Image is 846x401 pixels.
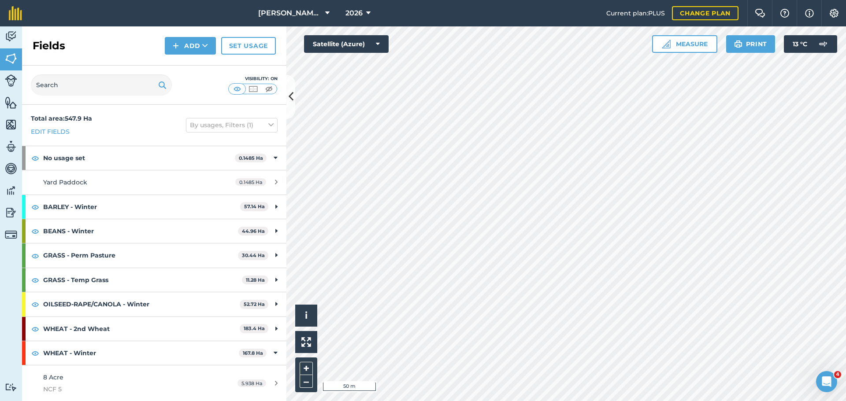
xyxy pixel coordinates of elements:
strong: GRASS - Temp Grass [43,268,242,292]
button: Measure [652,35,717,53]
a: Edit fields [31,127,70,136]
a: 8 AcreNCF 55.938 Ha [22,365,286,401]
button: Add [165,37,216,55]
span: i [305,310,308,321]
iframe: Intercom live chat [816,371,837,392]
strong: WHEAT - 2nd Wheat [43,317,240,341]
img: A question mark icon [779,9,790,18]
img: Two speech bubbles overlapping with the left bubble in the forefront [755,9,765,18]
span: 8 Acre [43,373,63,381]
img: svg+xml;base64,PHN2ZyB4bWxucz0iaHR0cDovL3d3dy53My5vcmcvMjAwMC9zdmciIHdpZHRoPSIxOCIgaGVpZ2h0PSIyNC... [31,250,39,261]
button: + [300,362,313,375]
img: svg+xml;base64,PD94bWwgdmVyc2lvbj0iMS4wIiBlbmNvZGluZz0idXRmLTgiPz4KPCEtLSBHZW5lcmF0b3I6IEFkb2JlIE... [814,35,832,53]
img: svg+xml;base64,PHN2ZyB4bWxucz0iaHR0cDovL3d3dy53My5vcmcvMjAwMC9zdmciIHdpZHRoPSIxOSIgaGVpZ2h0PSIyNC... [734,39,742,49]
strong: 183.4 Ha [244,325,265,331]
img: Four arrows, one pointing top left, one top right, one bottom right and the last bottom left [301,337,311,347]
img: svg+xml;base64,PHN2ZyB4bWxucz0iaHR0cDovL3d3dy53My5vcmcvMjAwMC9zdmciIHdpZHRoPSIxNCIgaGVpZ2h0PSIyNC... [173,40,179,51]
button: Print [726,35,775,53]
button: Satellite (Azure) [304,35,389,53]
strong: BARLEY - Winter [43,195,240,219]
img: svg+xml;base64,PD94bWwgdmVyc2lvbj0iMS4wIiBlbmNvZGluZz0idXRmLTgiPz4KPCEtLSBHZW5lcmF0b3I6IEFkb2JlIE... [5,383,17,391]
img: svg+xml;base64,PD94bWwgdmVyc2lvbj0iMS4wIiBlbmNvZGluZz0idXRmLTgiPz4KPCEtLSBHZW5lcmF0b3I6IEFkb2JlIE... [5,162,17,175]
div: OILSEED-RAPE/CANOLA - Winter52.72 Ha [22,292,286,316]
h2: Fields [33,39,65,53]
button: 13 °C [784,35,837,53]
strong: 0.1485 Ha [239,155,263,161]
img: Ruler icon [662,40,671,48]
img: svg+xml;base64,PHN2ZyB4bWxucz0iaHR0cDovL3d3dy53My5vcmcvMjAwMC9zdmciIHdpZHRoPSI1MCIgaGVpZ2h0PSI0MC... [248,85,259,93]
strong: 44.96 Ha [242,228,265,234]
img: svg+xml;base64,PHN2ZyB4bWxucz0iaHR0cDovL3d3dy53My5vcmcvMjAwMC9zdmciIHdpZHRoPSI1MCIgaGVpZ2h0PSI0MC... [263,85,275,93]
a: Yard Paddock0.1485 Ha [22,170,286,194]
input: Search [31,74,172,96]
strong: 57.14 Ha [244,203,265,210]
a: Set usage [221,37,276,55]
span: [PERSON_NAME][GEOGRAPHIC_DATA] [258,8,322,18]
img: svg+xml;base64,PD94bWwgdmVyc2lvbj0iMS4wIiBlbmNvZGluZz0idXRmLTgiPz4KPCEtLSBHZW5lcmF0b3I6IEFkb2JlIE... [5,206,17,219]
button: By usages, Filters (1) [186,118,278,132]
strong: 30.44 Ha [242,252,265,258]
span: Current plan : PLUS [606,8,665,18]
span: 0.1485 Ha [235,178,266,186]
span: 4 [834,371,841,378]
img: svg+xml;base64,PHN2ZyB4bWxucz0iaHR0cDovL3d3dy53My5vcmcvMjAwMC9zdmciIHdpZHRoPSI1NiIgaGVpZ2h0PSI2MC... [5,52,17,65]
span: NCF 5 [43,384,209,394]
div: Visibility: On [228,75,278,82]
a: Change plan [672,6,738,20]
strong: BEANS - Winter [43,219,238,243]
button: – [300,375,313,388]
span: Yard Paddock [43,178,87,186]
img: svg+xml;base64,PHN2ZyB4bWxucz0iaHR0cDovL3d3dy53My5vcmcvMjAwMC9zdmciIHdpZHRoPSIxNyIgaGVpZ2h0PSIxNy... [805,8,814,18]
img: svg+xml;base64,PHN2ZyB4bWxucz0iaHR0cDovL3d3dy53My5vcmcvMjAwMC9zdmciIHdpZHRoPSI1MCIgaGVpZ2h0PSI0MC... [232,85,243,93]
span: 2026 [345,8,363,18]
img: svg+xml;base64,PD94bWwgdmVyc2lvbj0iMS4wIiBlbmNvZGluZz0idXRmLTgiPz4KPCEtLSBHZW5lcmF0b3I6IEFkb2JlIE... [5,184,17,197]
div: GRASS - Temp Grass11.28 Ha [22,268,286,292]
img: A cog icon [829,9,839,18]
strong: 11.28 Ha [246,277,265,283]
div: BARLEY - Winter57.14 Ha [22,195,286,219]
img: svg+xml;base64,PHN2ZyB4bWxucz0iaHR0cDovL3d3dy53My5vcmcvMjAwMC9zdmciIHdpZHRoPSIxOCIgaGVpZ2h0PSIyNC... [31,202,39,212]
div: GRASS - Perm Pasture30.44 Ha [22,243,286,267]
strong: 52.72 Ha [244,301,265,307]
div: WHEAT - Winter167.8 Ha [22,341,286,365]
img: svg+xml;base64,PHN2ZyB4bWxucz0iaHR0cDovL3d3dy53My5vcmcvMjAwMC9zdmciIHdpZHRoPSIxOCIgaGVpZ2h0PSIyNC... [31,299,39,309]
img: svg+xml;base64,PHN2ZyB4bWxucz0iaHR0cDovL3d3dy53My5vcmcvMjAwMC9zdmciIHdpZHRoPSI1NiIgaGVpZ2h0PSI2MC... [5,118,17,131]
strong: 167.8 Ha [243,350,263,356]
img: svg+xml;base64,PHN2ZyB4bWxucz0iaHR0cDovL3d3dy53My5vcmcvMjAwMC9zdmciIHdpZHRoPSI1NiIgaGVpZ2h0PSI2MC... [5,96,17,109]
img: svg+xml;base64,PD94bWwgdmVyc2lvbj0iMS4wIiBlbmNvZGluZz0idXRmLTgiPz4KPCEtLSBHZW5lcmF0b3I6IEFkb2JlIE... [5,30,17,43]
img: svg+xml;base64,PHN2ZyB4bWxucz0iaHR0cDovL3d3dy53My5vcmcvMjAwMC9zdmciIHdpZHRoPSIxOCIgaGVpZ2h0PSIyNC... [31,324,39,334]
img: svg+xml;base64,PD94bWwgdmVyc2lvbj0iMS4wIiBlbmNvZGluZz0idXRmLTgiPz4KPCEtLSBHZW5lcmF0b3I6IEFkb2JlIE... [5,228,17,241]
img: fieldmargin Logo [9,6,22,20]
img: svg+xml;base64,PD94bWwgdmVyc2lvbj0iMS4wIiBlbmNvZGluZz0idXRmLTgiPz4KPCEtLSBHZW5lcmF0b3I6IEFkb2JlIE... [5,140,17,153]
strong: No usage set [43,146,235,170]
div: No usage set0.1485 Ha [22,146,286,170]
div: BEANS - Winter44.96 Ha [22,219,286,243]
img: svg+xml;base64,PHN2ZyB4bWxucz0iaHR0cDovL3d3dy53My5vcmcvMjAwMC9zdmciIHdpZHRoPSIxOCIgaGVpZ2h0PSIyNC... [31,226,39,236]
img: svg+xml;base64,PHN2ZyB4bWxucz0iaHR0cDovL3d3dy53My5vcmcvMjAwMC9zdmciIHdpZHRoPSIxOCIgaGVpZ2h0PSIyNC... [31,275,39,285]
strong: WHEAT - Winter [43,341,239,365]
img: svg+xml;base64,PD94bWwgdmVyc2lvbj0iMS4wIiBlbmNvZGluZz0idXRmLTgiPz4KPCEtLSBHZW5lcmF0b3I6IEFkb2JlIE... [5,74,17,87]
span: 13 ° C [793,35,807,53]
img: svg+xml;base64,PHN2ZyB4bWxucz0iaHR0cDovL3d3dy53My5vcmcvMjAwMC9zdmciIHdpZHRoPSIxOCIgaGVpZ2h0PSIyNC... [31,153,39,163]
img: svg+xml;base64,PHN2ZyB4bWxucz0iaHR0cDovL3d3dy53My5vcmcvMjAwMC9zdmciIHdpZHRoPSIxOSIgaGVpZ2h0PSIyNC... [158,80,167,90]
strong: OILSEED-RAPE/CANOLA - Winter [43,292,240,316]
img: svg+xml;base64,PHN2ZyB4bWxucz0iaHR0cDovL3d3dy53My5vcmcvMjAwMC9zdmciIHdpZHRoPSIxOCIgaGVpZ2h0PSIyNC... [31,348,39,358]
span: 5.938 Ha [237,379,266,387]
strong: GRASS - Perm Pasture [43,243,238,267]
button: i [295,305,317,327]
strong: Total area : 547.9 Ha [31,114,92,122]
div: WHEAT - 2nd Wheat183.4 Ha [22,317,286,341]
